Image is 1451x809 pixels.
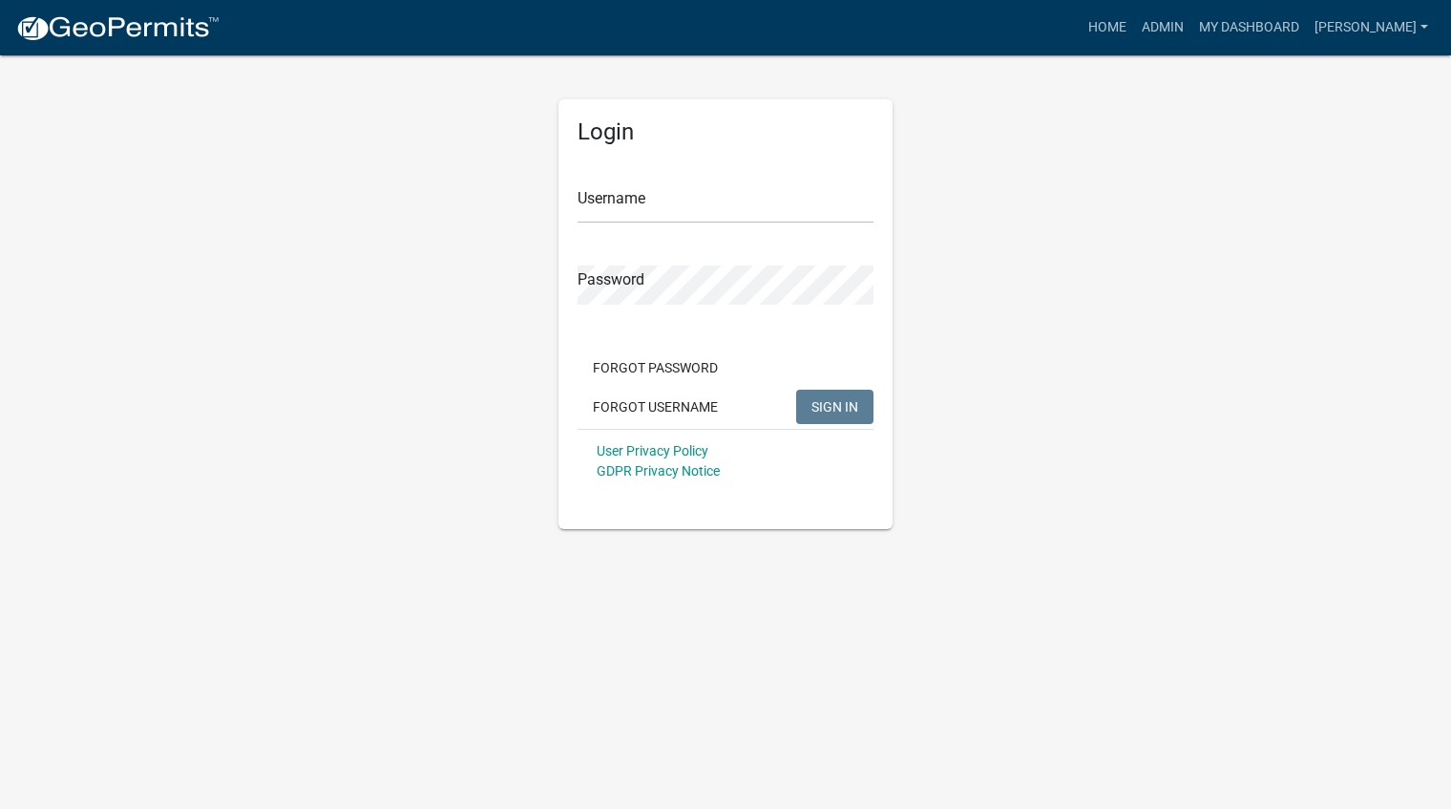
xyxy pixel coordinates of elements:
button: Forgot Username [578,390,733,424]
span: SIGN IN [811,398,858,414]
a: My Dashboard [1191,10,1307,46]
a: Admin [1134,10,1191,46]
a: User Privacy Policy [597,443,708,458]
a: GDPR Privacy Notice [597,463,720,479]
button: Forgot Password [578,351,733,385]
h5: Login [578,118,873,146]
a: Home [1081,10,1134,46]
button: SIGN IN [796,390,873,424]
a: [PERSON_NAME] [1307,10,1436,46]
